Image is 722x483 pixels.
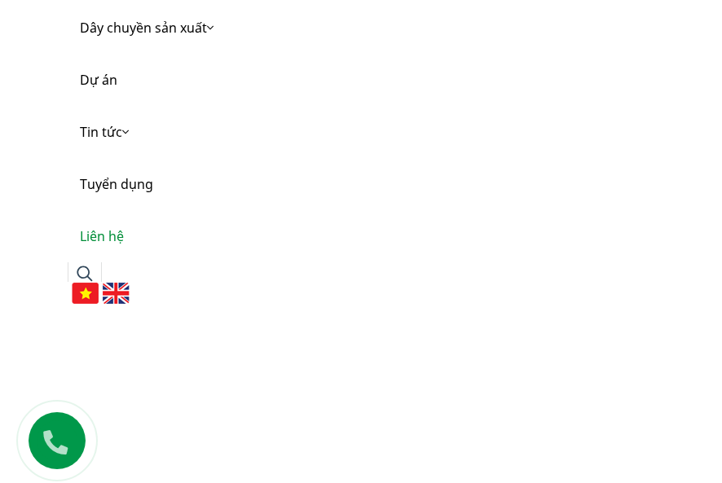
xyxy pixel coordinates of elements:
img: search [77,266,93,282]
a: Tuyển dụng [68,158,654,210]
img: English [103,283,130,304]
a: Tin tức [68,106,654,158]
a: Liên hệ [68,210,654,262]
a: Dự án [68,54,654,106]
a: Dây chuyền sản xuất [68,2,654,54]
img: Tiếng Việt [72,283,99,304]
